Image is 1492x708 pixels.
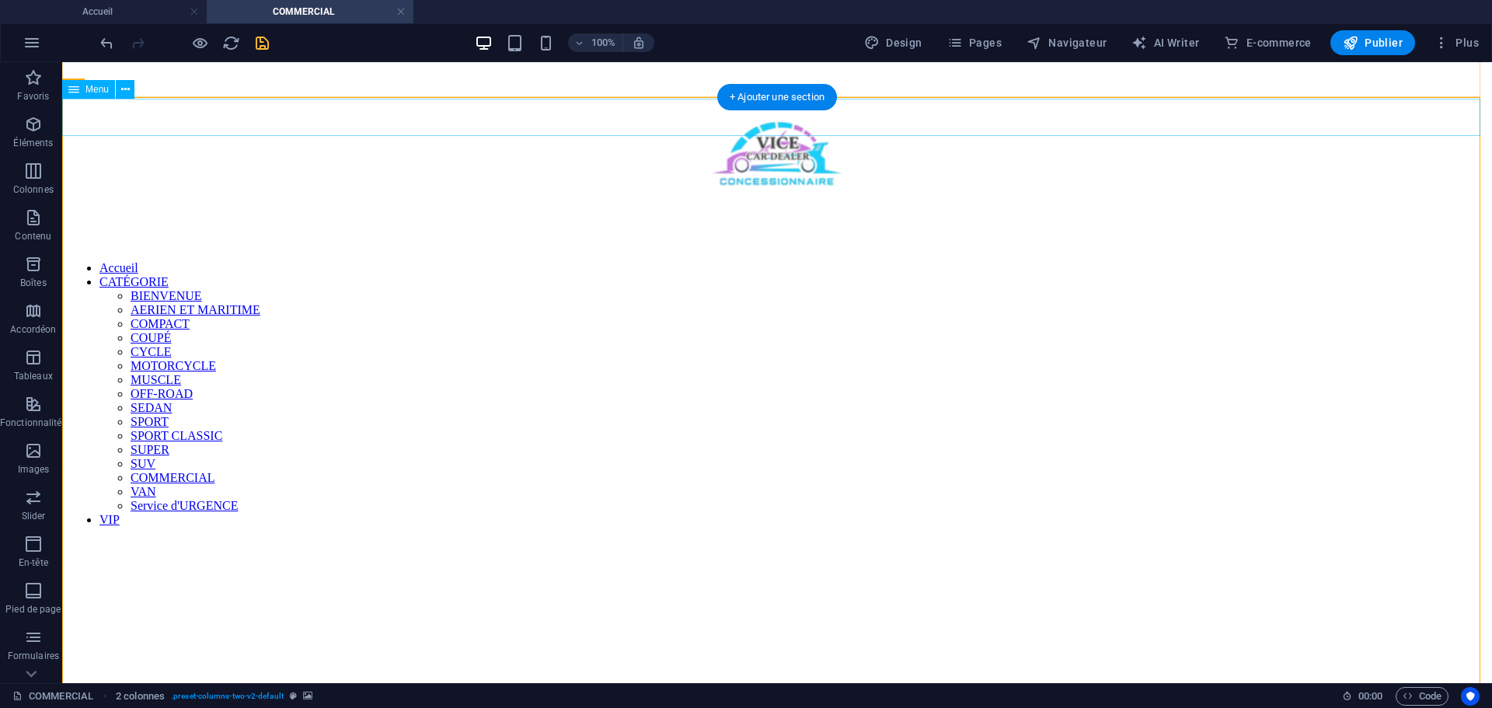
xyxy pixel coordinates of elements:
button: Design [858,30,929,55]
button: Plus [1428,30,1485,55]
i: Actualiser la page [222,34,240,52]
i: Cet élément est une présélection personnalisable. [290,692,297,700]
button: undo [97,33,116,52]
p: Favoris [17,90,49,103]
button: 100% [568,33,623,52]
p: Accordéon [10,323,56,336]
span: Plus [1434,35,1479,51]
span: E-commerce [1224,35,1311,51]
div: + Ajouter une section [717,84,837,110]
button: Cliquez ici pour quitter le mode Aperçu et poursuivre l'édition. [190,33,209,52]
h6: 100% [591,33,616,52]
h6: Durée de la session [1342,687,1383,706]
span: Pages [947,35,1002,51]
p: Images [18,463,50,476]
nav: breadcrumb [116,687,312,706]
p: Contenu [15,230,51,242]
i: Enregistrer (Ctrl+S) [253,34,271,52]
button: Pages [941,30,1008,55]
p: Colonnes [13,183,54,196]
span: Design [864,35,922,51]
span: Cliquez pour sélectionner. Double-cliquez pour modifier. [116,687,165,706]
p: En-tête [19,556,48,569]
p: Éléments [13,137,53,149]
span: 00 00 [1358,687,1382,706]
p: Slider [22,510,46,522]
i: Annuler : Modifier l'image (Ctrl+Z) [98,34,116,52]
button: Code [1396,687,1448,706]
button: save [253,33,271,52]
p: Tableaux [14,370,53,382]
button: reload [221,33,240,52]
i: Lors du redimensionnement, ajuster automatiquement le niveau de zoom en fonction de l'appareil sé... [632,36,646,50]
button: Navigateur [1020,30,1113,55]
p: Pied de page [5,603,61,616]
span: Publier [1343,35,1403,51]
a: Cliquez pour annuler la sélection. Double-cliquez pour ouvrir Pages. [12,687,93,706]
i: Cet élément contient un arrière-plan. [303,692,312,700]
div: Design (Ctrl+Alt+Y) [858,30,929,55]
span: . preset-columns-two-v2-default [171,687,284,706]
span: : [1369,690,1372,702]
span: Navigateur [1027,35,1107,51]
span: Menu [85,85,109,94]
button: Usercentrics [1461,687,1480,706]
p: Formulaires [8,650,59,662]
button: E-commerce [1218,30,1317,55]
span: Code [1403,687,1441,706]
span: AI Writer [1131,35,1199,51]
button: AI Writer [1125,30,1205,55]
p: Boîtes [20,277,47,289]
h4: COMMERCIAL [207,3,413,20]
button: Publier [1330,30,1415,55]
